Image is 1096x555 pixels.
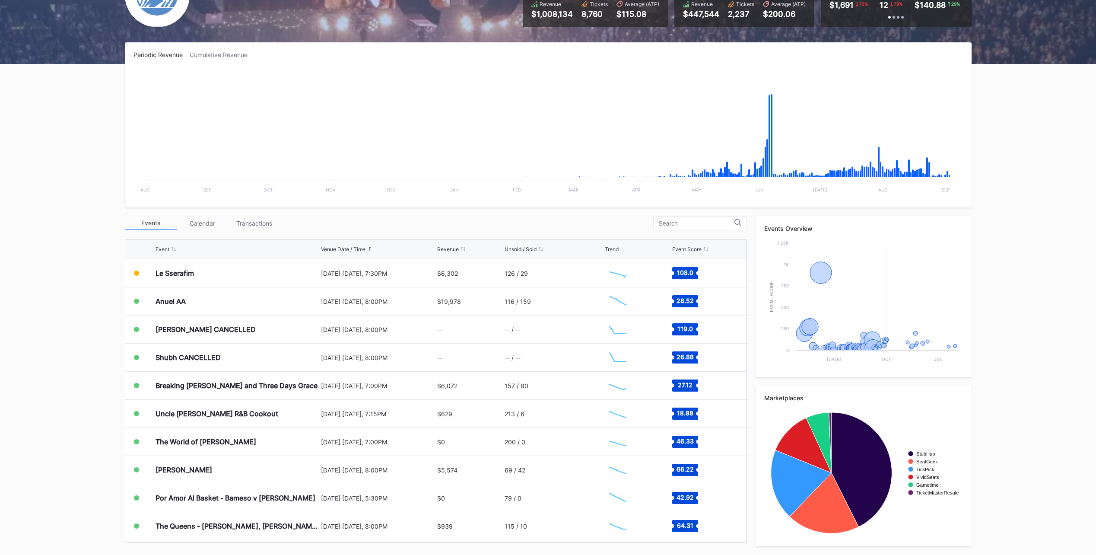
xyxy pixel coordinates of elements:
div: 116 / 159 [505,298,531,305]
div: -- / -- [505,354,521,361]
div: $1,691 [829,0,854,10]
svg: Chart title [605,431,631,453]
svg: Chart title [133,69,963,199]
input: Search [659,220,734,227]
svg: Chart title [605,403,631,424]
text: Oct [881,357,890,362]
div: Revenue [540,1,561,7]
text: 64.31 [677,522,693,529]
svg: Chart title [605,262,631,284]
div: [DATE] [DATE], 7:00PM [321,382,435,389]
text: TickPick [916,467,934,472]
svg: Chart title [605,290,631,312]
text: TicketMasterResale [916,490,959,495]
text: 26.88 [677,353,694,360]
text: 42.92 [677,494,694,501]
div: $200.06 [763,10,806,19]
text: [DATE] [827,357,841,362]
div: 79 % [893,0,903,7]
div: [DATE] [DATE], 7:30PM [321,270,435,277]
div: Unsold / Sold [505,246,537,252]
div: 8,760 [581,10,608,19]
text: 18.88 [677,409,693,417]
svg: Chart title [605,487,631,509]
div: $5,574 [437,466,457,474]
div: [PERSON_NAME] [156,466,212,474]
text: VividSeats [916,475,939,480]
text: Feb [513,187,521,192]
div: 12 [880,0,888,10]
div: 115 / 10 [505,523,527,530]
div: 200 / 0 [505,438,525,446]
text: 0 [786,348,789,353]
div: Le Sserafim [156,269,194,277]
div: Cumulative Revenue [190,51,254,58]
svg: Chart title [605,459,631,481]
div: $140.88 [915,0,946,10]
div: Trend [605,246,619,252]
div: Average (ATP) [771,1,806,7]
svg: Chart title [605,375,631,396]
div: Uncle [PERSON_NAME] R&B Cookout [156,409,278,418]
div: 157 / 80 [505,382,528,389]
svg: Chart title [605,319,631,340]
text: Apr [632,187,641,192]
div: Shubh CANCELLED [156,353,221,362]
text: 108.0 [677,269,693,276]
div: The Queens - [PERSON_NAME], [PERSON_NAME], [PERSON_NAME], and [PERSON_NAME] [156,522,319,530]
text: 28.52 [677,297,694,304]
div: $1,008,134 [531,10,573,19]
text: Gametime [916,482,939,488]
div: $0 [437,494,445,502]
div: Event [156,246,169,252]
div: Calendar [177,217,229,230]
text: Jun [755,187,764,192]
div: 213 / 6 [505,410,524,418]
div: $447,544 [683,10,719,19]
div: [DATE] [DATE], 8:00PM [321,326,435,333]
div: Average (ATP) [625,1,659,7]
div: $115.08 [616,10,659,19]
div: 126 / 29 [505,270,528,277]
text: 119.0 [677,325,693,332]
div: Por Amor Al Basket - Bameso v [PERSON_NAME] [156,494,315,502]
div: Marketplaces [764,394,963,402]
text: 46.33 [677,437,694,445]
div: [DATE] [DATE], 8:00PM [321,298,435,305]
div: Events Overview [764,225,963,232]
text: Aug [140,187,149,192]
div: Event Score [672,246,702,252]
div: 79 / 0 [505,494,521,502]
div: The World of [PERSON_NAME] [156,437,256,446]
div: [DATE] [DATE], 7:15PM [321,410,435,418]
div: $0 [437,438,445,446]
div: [DATE] [DATE], 7:00PM [321,438,435,446]
text: [DATE] [813,187,827,192]
text: 500 [781,305,789,310]
svg: Chart title [764,239,963,368]
div: Venue Date / Time [321,246,365,252]
text: Dec [387,187,396,192]
svg: Chart title [605,515,631,537]
div: Breaking [PERSON_NAME] and Three Days Grace [156,381,318,390]
div: -- [437,354,442,361]
text: Jan [934,357,943,362]
div: Revenue [691,1,713,7]
text: Sep [941,187,949,192]
svg: Chart title [605,347,631,368]
div: 69 / 42 [505,466,525,474]
div: Anuel AA [156,297,186,306]
text: 27.12 [678,381,693,389]
div: Transactions [229,217,280,230]
div: [DATE] [DATE], 8:00PM [321,354,435,361]
div: $6,302 [437,270,458,277]
div: [DATE] [DATE], 5:30PM [321,494,435,502]
div: Tickets [590,1,608,7]
div: Events [125,217,177,230]
div: -- [437,326,442,333]
text: 1.25k [777,240,789,246]
div: [DATE] [DATE], 8:00PM [321,466,435,474]
div: Revenue [437,246,459,252]
div: [PERSON_NAME] CANCELLED [156,325,256,334]
div: $939 [437,523,453,530]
